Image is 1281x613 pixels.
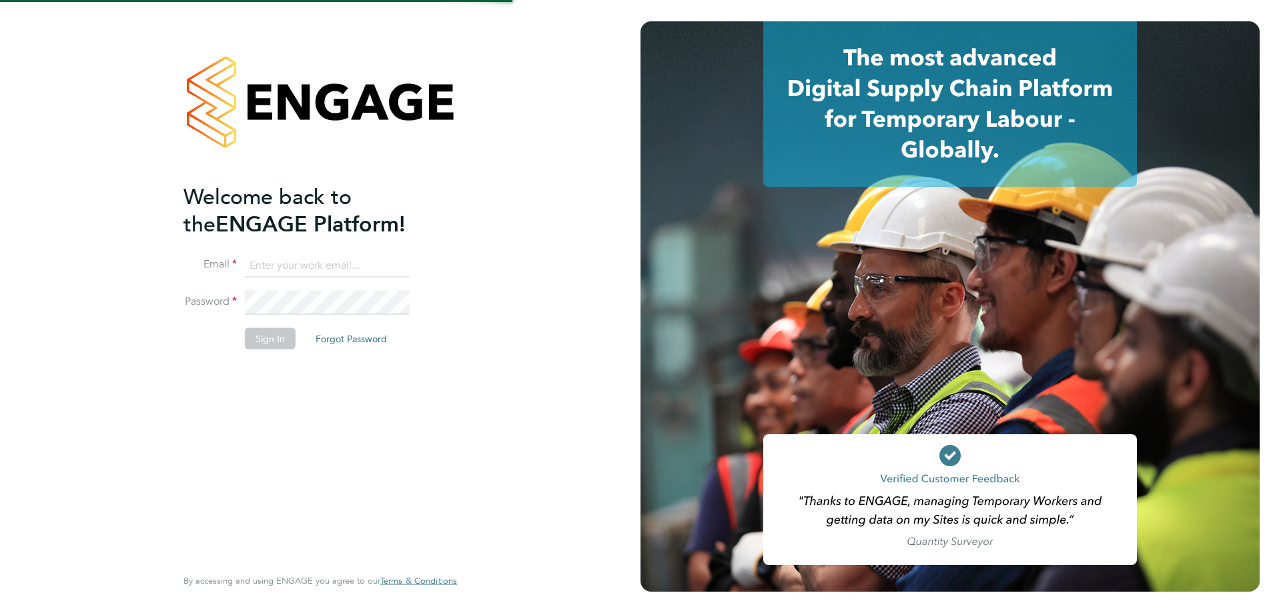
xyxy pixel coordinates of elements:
h2: ENGAGE Platform! [183,183,444,237]
button: Forgot Password [305,328,398,350]
label: Password [183,295,237,309]
a: Terms & Conditions [380,576,457,586]
label: Email [183,257,237,271]
span: Welcome back to the [183,183,352,237]
input: Enter your work email... [245,253,410,277]
span: By accessing and using ENGAGE you agree to our [183,575,457,586]
span: Terms & Conditions [380,575,457,586]
button: Sign In [245,328,296,350]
